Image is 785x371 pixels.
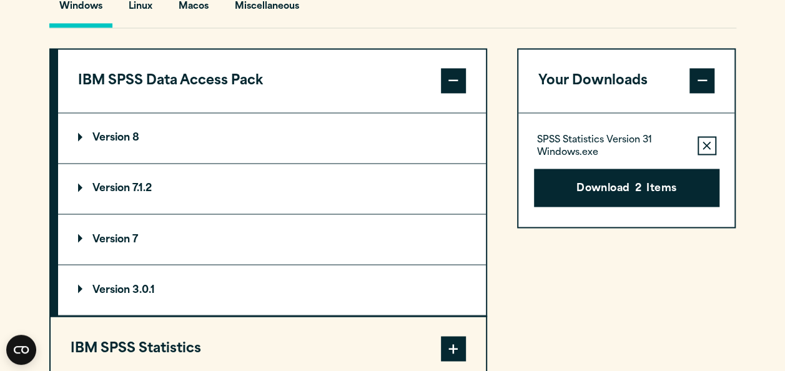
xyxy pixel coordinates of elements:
[58,112,486,315] div: IBM SPSS Data Access Pack
[58,164,486,214] summary: Version 7.1.2
[537,134,688,159] p: SPSS Statistics Version 31 Windows.exe
[78,133,139,143] p: Version 8
[78,234,138,244] p: Version 7
[58,214,486,264] summary: Version 7
[518,112,735,227] div: Your Downloads
[534,169,719,207] button: Download2Items
[6,335,36,365] button: Open CMP widget
[58,49,486,113] button: IBM SPSS Data Access Pack
[635,181,641,197] span: 2
[78,184,152,194] p: Version 7.1.2
[58,113,486,163] summary: Version 8
[78,285,155,295] p: Version 3.0.1
[518,49,735,113] button: Your Downloads
[58,265,486,315] summary: Version 3.0.1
